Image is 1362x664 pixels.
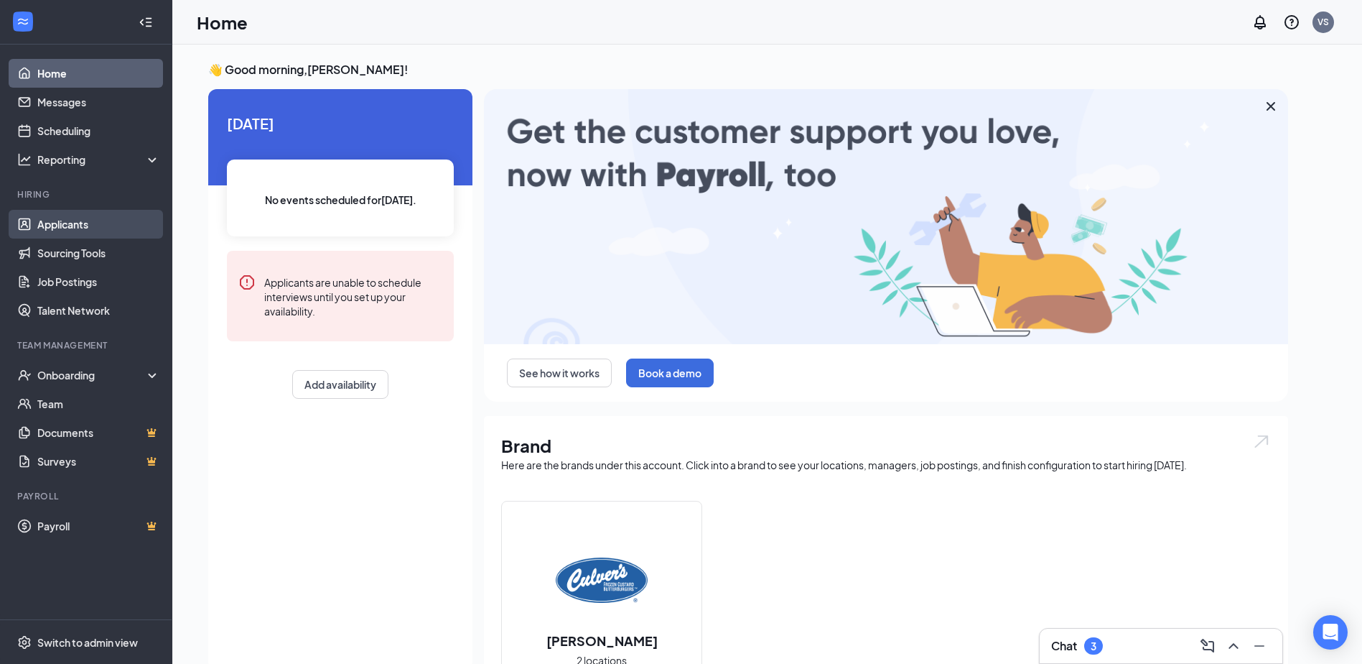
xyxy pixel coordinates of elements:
[626,359,714,387] button: Book a demo
[139,15,153,29] svg: Collapse
[37,59,160,88] a: Home
[1091,640,1096,653] div: 3
[1222,635,1245,658] button: ChevronUp
[37,116,160,145] a: Scheduling
[1225,637,1242,655] svg: ChevronUp
[17,339,157,351] div: Team Management
[1251,637,1268,655] svg: Minimize
[484,89,1288,344] img: payroll-large.gif
[37,239,160,267] a: Sourcing Tools
[197,10,248,34] h1: Home
[227,112,454,134] span: [DATE]
[532,632,672,650] h2: [PERSON_NAME]
[264,274,442,318] div: Applicants are unable to schedule interviews until you set up your availability.
[265,192,416,208] span: No events scheduled for [DATE] .
[37,296,160,325] a: Talent Network
[208,62,1288,78] h3: 👋 Good morning, [PERSON_NAME] !
[1283,14,1300,31] svg: QuestionInfo
[1262,98,1279,115] svg: Cross
[37,267,160,296] a: Job Postings
[501,433,1271,458] h1: Brand
[1248,635,1271,658] button: Minimize
[17,490,157,502] div: Payroll
[16,14,30,29] svg: WorkstreamLogo
[17,152,32,167] svg: Analysis
[238,274,256,291] svg: Error
[1252,433,1271,450] img: open.6027fd2a22e1237b5b06.svg
[1199,637,1216,655] svg: ComposeMessage
[507,359,612,387] button: See how it works
[17,188,157,200] div: Hiring
[37,152,161,167] div: Reporting
[292,370,388,399] button: Add availability
[17,368,32,382] svg: UserCheck
[17,635,32,650] svg: Settings
[1196,635,1219,658] button: ComposeMessage
[1251,14,1269,31] svg: Notifications
[37,368,148,382] div: Onboarding
[37,88,160,116] a: Messages
[37,389,160,418] a: Team
[37,512,160,540] a: PayrollCrown
[37,418,160,447] a: DocumentsCrown
[501,458,1271,472] div: Here are the brands under this account. Click into a brand to see your locations, managers, job p...
[37,210,160,239] a: Applicants
[1051,638,1077,654] h3: Chat
[1317,16,1329,28] div: VS
[37,447,160,476] a: SurveysCrown
[1313,615,1348,650] div: Open Intercom Messenger
[556,534,648,626] img: Culver's
[37,635,138,650] div: Switch to admin view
